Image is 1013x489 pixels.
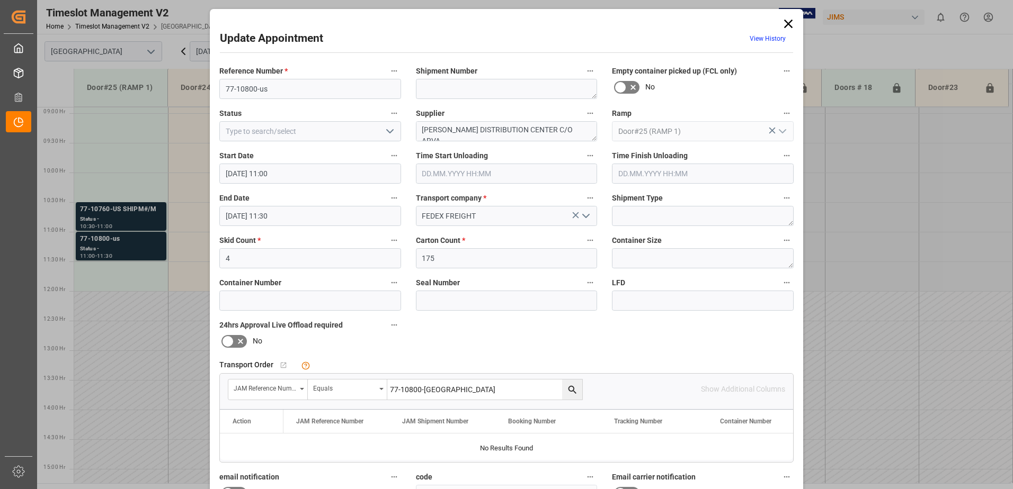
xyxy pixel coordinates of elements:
input: Type to search/select [219,121,401,141]
button: Time Finish Unloading [780,149,794,162]
button: Shipment Type [780,191,794,205]
span: Seal Number [416,277,460,288]
button: search button [562,379,582,400]
button: End Date [387,191,401,205]
button: Shipment Number [583,64,597,78]
span: Supplier [416,108,445,119]
button: LFD [780,276,794,289]
button: open menu [577,208,593,224]
button: code [583,470,597,484]
button: email notification [387,470,401,484]
span: Status [219,108,242,119]
button: Email carrier notification [780,470,794,484]
button: Seal Number [583,276,597,289]
button: open menu [228,379,308,400]
span: code [416,472,432,483]
span: Transport Order [219,359,273,370]
span: LFD [612,277,625,288]
span: JAM Shipment Number [402,418,468,425]
button: 24hrs Approval Live Offload required [387,318,401,332]
span: 24hrs Approval Live Offload required [219,320,343,331]
span: Time Start Unloading [416,150,488,161]
span: Start Date [219,150,254,161]
span: Empty container picked up (FCL only) [612,66,737,77]
span: JAM Reference Number [296,418,363,425]
span: No [645,81,655,93]
button: Ramp [780,106,794,120]
button: Empty container picked up (FCL only) [780,64,794,78]
span: Shipment Type [612,193,663,204]
button: Container Number [387,276,401,289]
span: Container Size [612,235,662,246]
button: Reference Number * [387,64,401,78]
button: open menu [308,379,387,400]
span: Container Number [219,277,281,288]
textarea: [PERSON_NAME] DISTRIBUTION CENTER C/O ARVA [416,121,598,141]
span: Time Finish Unloading [612,150,688,161]
button: Start Date [387,149,401,162]
button: Supplier [583,106,597,120]
a: View History [750,35,786,42]
div: JAM Reference Number [234,381,296,393]
button: Skid Count * [387,233,401,247]
button: Transport company * [583,191,597,205]
button: open menu [774,123,789,140]
span: Tracking Number [614,418,662,425]
input: DD.MM.YYYY HH:MM [612,164,794,184]
span: Transport company [416,193,486,204]
div: Equals [313,381,376,393]
input: DD.MM.YYYY HH:MM [219,164,401,184]
button: Status [387,106,401,120]
input: Type to search [387,379,582,400]
span: Container Number [720,418,771,425]
span: Email carrier notification [612,472,696,483]
input: DD.MM.YYYY HH:MM [416,164,598,184]
input: Type to search/select [612,121,794,141]
span: Skid Count [219,235,261,246]
button: open menu [381,123,397,140]
button: Carton Count * [583,233,597,247]
span: email notification [219,472,279,483]
span: Carton Count [416,235,465,246]
span: Reference Number [219,66,288,77]
input: DD.MM.YYYY HH:MM [219,206,401,226]
div: Action [233,418,251,425]
span: No [253,336,262,347]
span: End Date [219,193,250,204]
h2: Update Appointment [220,30,323,47]
span: Shipment Number [416,66,477,77]
span: Ramp [612,108,632,119]
span: Booking Number [508,418,556,425]
button: Time Start Unloading [583,149,597,162]
button: Container Size [780,233,794,247]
